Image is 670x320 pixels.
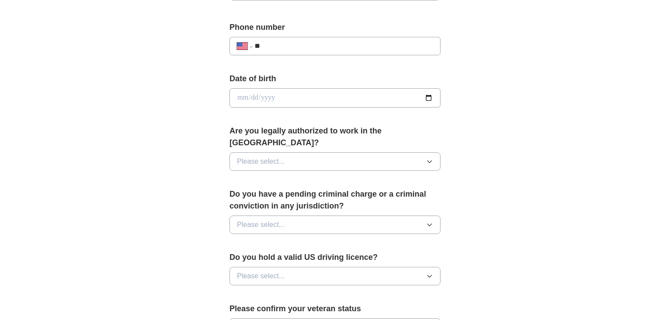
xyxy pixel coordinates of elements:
[229,188,441,212] label: Do you have a pending criminal charge or a criminal conviction in any jurisdiction?
[229,73,441,85] label: Date of birth
[237,271,285,281] span: Please select...
[229,252,441,263] label: Do you hold a valid US driving licence?
[229,267,441,285] button: Please select...
[229,216,441,234] button: Please select...
[237,156,285,167] span: Please select...
[229,22,441,33] label: Phone number
[229,303,441,315] label: Please confirm your veteran status
[229,152,441,171] button: Please select...
[237,219,285,230] span: Please select...
[229,125,441,149] label: Are you legally authorized to work in the [GEOGRAPHIC_DATA]?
